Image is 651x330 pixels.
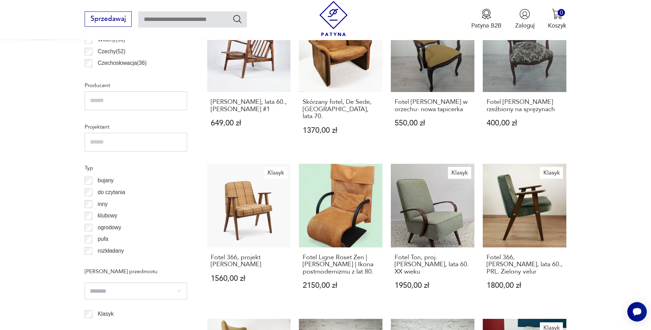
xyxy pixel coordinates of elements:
p: klubowy [98,211,117,220]
h3: Fotel 366, [PERSON_NAME], lata 60., PRL. Zielony velur [487,254,563,275]
p: Czechosłowacja ( 36 ) [98,59,146,68]
a: Fotel Ludwikowski rzeźbiony na sprężynachFotel [PERSON_NAME] rzeźbiony na sprężynach400,00 zł [483,8,566,150]
a: KlasykFotel 366, projekt Józef ChierowskiFotel 366, projekt [PERSON_NAME]1560,00 zł [207,164,291,306]
a: Fotel Ludwikowski w orzechu- nowa tapicerkaFotel [PERSON_NAME] w orzechu- nowa tapicerka550,00 zł [391,8,474,150]
button: 0Koszyk [548,9,566,30]
h3: Fotel [PERSON_NAME] w orzechu- nowa tapicerka [395,99,471,113]
p: Zaloguj [515,22,535,30]
div: 0 [558,9,565,16]
a: KlasykFotel 366, Chierowski, lata 60., PRL. Zielony velurFotel 366, [PERSON_NAME], lata 60., PRL.... [483,164,566,306]
p: Norwegia ( 24 ) [98,70,130,79]
p: Typ [85,163,187,172]
img: Patyna - sklep z meblami i dekoracjami vintage [316,1,351,36]
p: 649,00 zł [211,120,287,127]
p: rozkładany [98,246,124,255]
iframe: Smartsupp widget button [627,302,647,322]
button: Sprzedawaj [85,11,132,27]
p: inny [98,200,108,209]
p: Patyna B2B [471,22,502,30]
p: Klasyk [98,309,114,319]
p: 1560,00 zł [211,275,287,282]
p: bujany [98,176,114,185]
p: 400,00 zł [487,120,563,127]
p: do czytania [98,188,125,197]
h3: [PERSON_NAME], lata 60., [PERSON_NAME] #1 [211,99,287,113]
p: [PERSON_NAME] przedmiotu [85,267,187,276]
img: Ikona medalu [481,9,492,20]
p: 550,00 zł [395,120,471,127]
p: ogrodowy [98,223,121,232]
a: Fotel Ligne Roset Zen | Claude Brisson | Ikona postmodernizmu z lat 80.Fotel Ligne Roset Zen | [P... [299,164,382,306]
p: Producent [85,81,187,90]
button: Szukaj [232,14,242,24]
p: pufa [98,235,108,244]
a: Skórzany fotel, De Sede, Szwajcaria, lata 70.Skórzany fotel, De Sede, [GEOGRAPHIC_DATA], lata 70.... [299,8,382,150]
p: 1370,00 zł [303,127,379,134]
a: Fotel Stefan, lata 60., Zenon Bączyk #1[PERSON_NAME], lata 60., [PERSON_NAME] #1649,00 zł [207,8,291,150]
button: Patyna B2B [471,9,502,30]
h3: Skórzany fotel, De Sede, [GEOGRAPHIC_DATA], lata 70. [303,99,379,120]
a: Sprzedawaj [85,17,132,22]
button: Zaloguj [515,9,535,30]
p: Czechy ( 52 ) [98,47,125,56]
p: 2150,00 zł [303,282,379,289]
p: Koszyk [548,22,566,30]
a: Ikona medaluPatyna B2B [471,9,502,30]
p: 1950,00 zł [395,282,471,289]
p: 1800,00 zł [487,282,563,289]
h3: Fotel Ton, proj. [PERSON_NAME], lata 60. XX wieku [395,254,471,275]
img: Ikona koszyka [552,9,563,20]
h3: Fotel [PERSON_NAME] rzeźbiony na sprężynach [487,99,563,113]
h3: Fotel Ligne Roset Zen | [PERSON_NAME] | Ikona postmodernizmu z lat 80. [303,254,379,275]
img: Ikonka użytkownika [519,9,530,20]
a: KlasykFotel Ton, proj. Jaroslav Šmidek, lata 60. XX wiekuFotel Ton, proj. [PERSON_NAME], lata 60.... [391,164,474,306]
h3: Fotel 366, projekt [PERSON_NAME] [211,254,287,268]
p: Projektant [85,122,187,131]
